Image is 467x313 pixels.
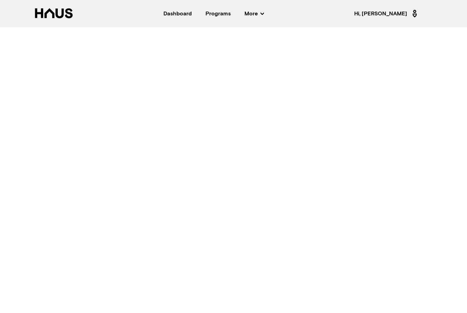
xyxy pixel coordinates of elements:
span: More [244,11,264,16]
a: Dashboard [163,11,192,16]
span: Hi, [PERSON_NAME] [354,8,419,19]
a: Programs [205,11,231,16]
